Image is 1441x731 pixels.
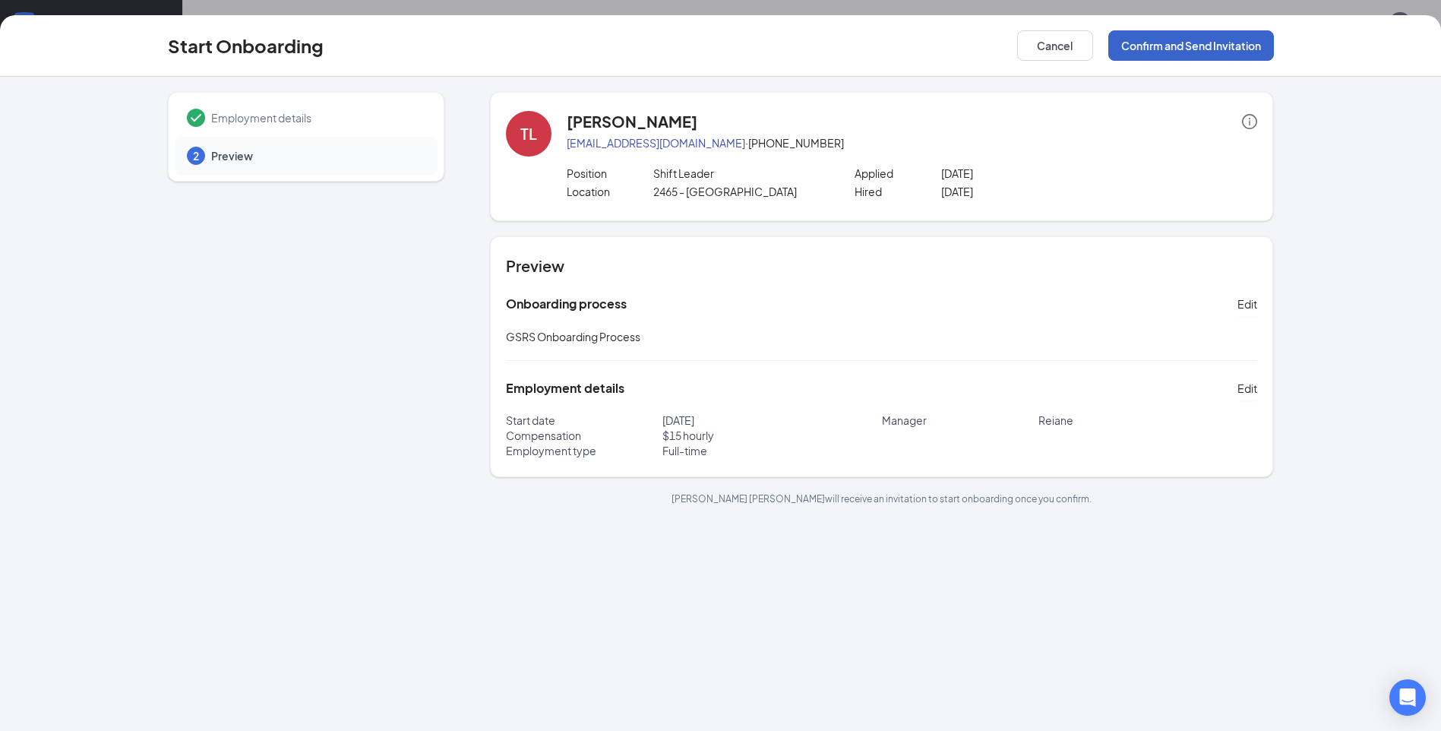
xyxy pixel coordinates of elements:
p: Applied [855,166,941,181]
p: [DATE] [941,184,1114,199]
p: · [PHONE_NUMBER] [567,135,1257,150]
p: Position [567,166,653,181]
h3: Start Onboarding [168,33,324,59]
span: info-circle [1242,114,1257,129]
h4: Preview [506,255,1257,277]
p: [DATE] [941,166,1114,181]
p: Manager [882,413,1038,428]
p: Employment type [506,443,662,458]
p: 2465 - [GEOGRAPHIC_DATA] [653,184,826,199]
h5: Employment details [506,380,624,397]
p: [DATE] [662,413,882,428]
h4: [PERSON_NAME] [567,111,697,132]
span: Employment details [211,110,422,125]
button: Confirm and Send Invitation [1108,30,1274,61]
p: Reiane [1038,413,1258,428]
p: Full-time [662,443,882,458]
div: TL [520,123,537,144]
button: Cancel [1017,30,1093,61]
span: Edit [1237,381,1257,396]
p: Compensation [506,428,662,443]
svg: Checkmark [187,109,205,127]
span: Preview [211,148,422,163]
h5: Onboarding process [506,296,627,312]
span: Edit [1237,296,1257,312]
p: [PERSON_NAME] [PERSON_NAME] will receive an invitation to start onboarding once you confirm. [490,492,1273,505]
p: Start date [506,413,662,428]
p: Hired [855,184,941,199]
button: Edit [1237,292,1257,316]
span: GSRS Onboarding Process [506,330,640,343]
a: [EMAIL_ADDRESS][DOMAIN_NAME] [567,136,745,150]
p: Location [567,184,653,199]
p: Shift Leader [653,166,826,181]
button: Edit [1237,376,1257,400]
span: 2 [193,148,199,163]
div: Open Intercom Messenger [1389,679,1426,716]
p: $ 15 hourly [662,428,882,443]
